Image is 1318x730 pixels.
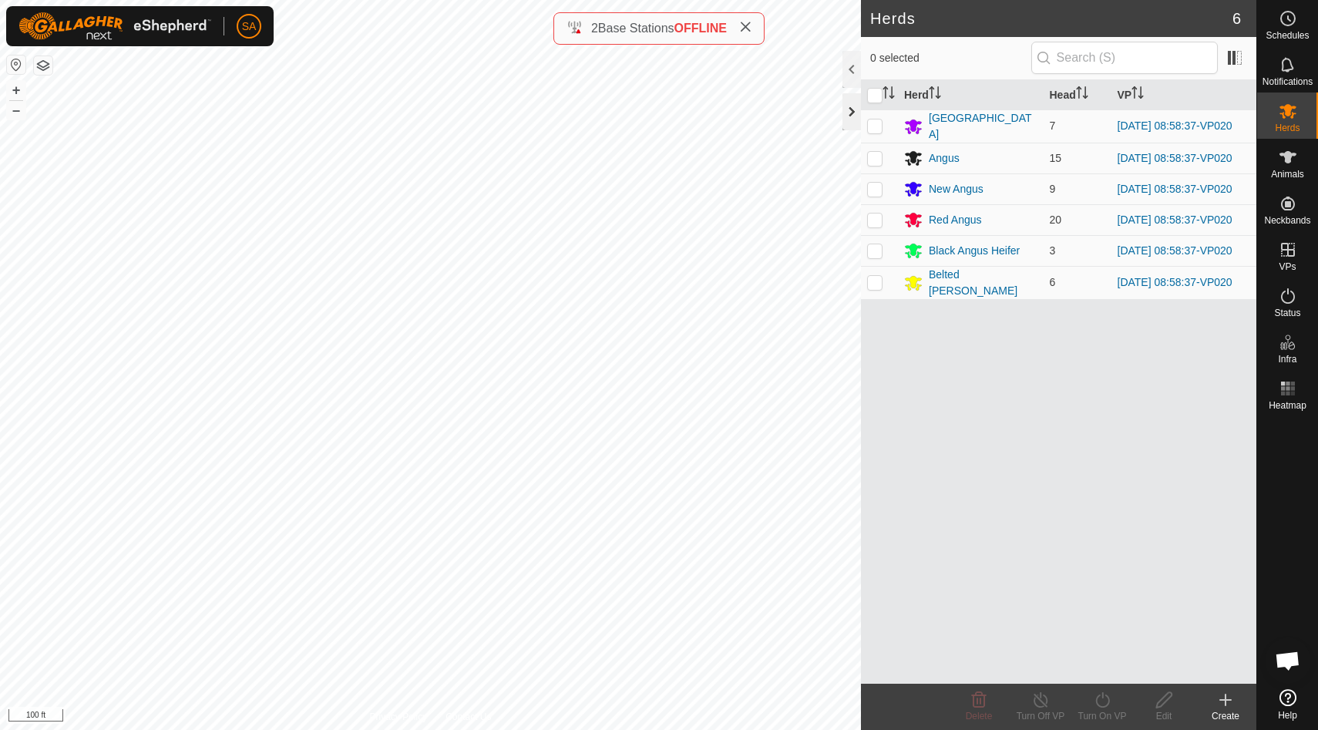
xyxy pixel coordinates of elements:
[1131,89,1144,101] p-sorticon: Activate to sort
[18,12,211,40] img: Gallagher Logo
[1010,709,1071,723] div: Turn Off VP
[929,267,1037,299] div: Belted [PERSON_NAME]
[1271,170,1304,179] span: Animals
[1118,276,1232,288] a: [DATE] 08:58:37-VP020
[1266,31,1309,40] span: Schedules
[1275,123,1300,133] span: Herds
[242,19,257,35] span: SA
[898,80,1044,110] th: Herd
[591,22,598,35] span: 2
[1118,152,1232,164] a: [DATE] 08:58:37-VP020
[1050,152,1062,164] span: 15
[1050,214,1062,226] span: 20
[1274,308,1300,318] span: Status
[929,243,1020,259] div: Black Angus Heifer
[1118,119,1232,132] a: [DATE] 08:58:37-VP020
[1257,683,1318,726] a: Help
[1044,80,1111,110] th: Head
[1264,216,1310,225] span: Neckbands
[929,181,983,197] div: New Angus
[966,711,993,722] span: Delete
[1071,709,1133,723] div: Turn On VP
[34,56,52,75] button: Map Layers
[1278,711,1297,720] span: Help
[1111,80,1257,110] th: VP
[7,101,25,119] button: –
[598,22,674,35] span: Base Stations
[1118,214,1232,226] a: [DATE] 08:58:37-VP020
[929,110,1037,143] div: [GEOGRAPHIC_DATA]
[1269,401,1306,410] span: Heatmap
[870,50,1031,66] span: 0 selected
[1050,119,1056,132] span: 7
[1031,42,1218,74] input: Search (S)
[929,150,960,167] div: Angus
[1050,276,1056,288] span: 6
[1263,77,1313,86] span: Notifications
[674,22,727,35] span: OFFLINE
[445,710,491,724] a: Contact Us
[929,89,941,101] p-sorticon: Activate to sort
[1195,709,1256,723] div: Create
[7,81,25,99] button: +
[1050,244,1056,257] span: 3
[1265,637,1311,684] div: Open chat
[1279,262,1296,271] span: VPs
[870,9,1232,28] h2: Herds
[1050,183,1056,195] span: 9
[929,212,982,228] div: Red Angus
[7,56,25,74] button: Reset Map
[1118,183,1232,195] a: [DATE] 08:58:37-VP020
[1076,89,1088,101] p-sorticon: Activate to sort
[1278,355,1296,364] span: Infra
[369,710,427,724] a: Privacy Policy
[1118,244,1232,257] a: [DATE] 08:58:37-VP020
[1133,709,1195,723] div: Edit
[883,89,895,101] p-sorticon: Activate to sort
[1232,7,1241,30] span: 6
